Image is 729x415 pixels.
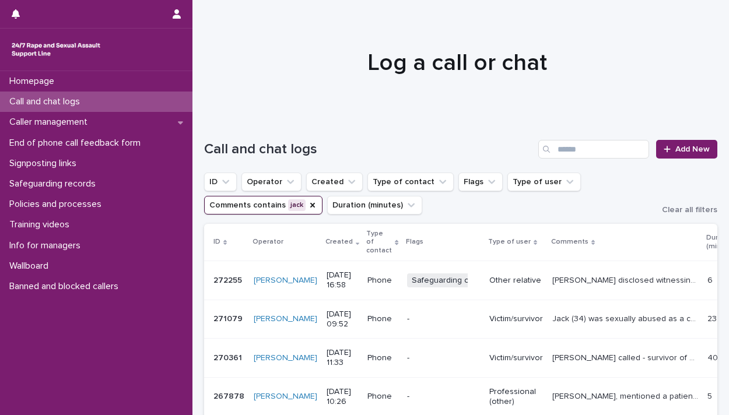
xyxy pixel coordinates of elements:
span: Add New [675,145,710,153]
button: Duration (minutes) [327,196,422,214]
p: [DATE] 09:52 [327,310,358,329]
p: Type of user [488,235,531,248]
p: Operator [253,235,283,248]
p: Other relative [489,276,543,286]
a: [PERSON_NAME] [254,392,317,402]
a: [PERSON_NAME] [254,314,317,324]
p: Banned and blocked callers [5,281,128,292]
p: [DATE] 16:58 [327,270,358,290]
a: [PERSON_NAME] [254,353,317,363]
p: Wallboard [5,261,58,272]
p: Info for managers [5,240,90,251]
p: Victim/survivor [489,314,543,324]
p: Jackie called - survivor of being exposed to when 14. At 15 had a boyfriend who took her to her 1... [552,351,700,363]
p: Phone [367,353,397,363]
p: Jackie, mentioned a patient wanting support services so operator signposted to a RASASC. [552,389,700,402]
p: End of phone call feedback form [5,138,150,149]
p: 40 [707,351,720,363]
p: Phone [367,392,397,402]
img: rhQMoQhaT3yELyF149Cw [9,38,103,61]
p: Victim/survivor [489,353,543,363]
button: ID [204,173,237,191]
p: Created [325,235,353,248]
p: - [407,353,480,363]
p: Signposting links [5,158,86,169]
p: - [407,392,480,402]
p: ID [213,235,220,248]
p: Type of contact [366,227,392,257]
p: Call and chat logs [5,96,89,107]
button: Comments [204,196,323,214]
p: 270361 [213,351,244,363]
h1: Log a call or chat [204,49,710,77]
p: Jack (34) was sexually abused as a child and suffers from pelvic floor related issues . he wanted... [552,312,700,324]
p: Professional (other) [489,387,543,407]
span: Safeguarding concern [407,273,500,288]
a: [PERSON_NAME] [254,276,317,286]
p: Flags [406,235,423,248]
p: - [407,314,480,324]
p: 267878 [213,389,247,402]
p: Policies and processes [5,199,111,210]
span: Clear all filters [662,206,717,214]
input: Search [538,140,649,159]
button: Clear all filters [653,206,717,214]
p: Safeguarding records [5,178,105,189]
button: Flags [458,173,503,191]
p: [DATE] 10:26 [327,387,358,407]
p: 23 [707,312,719,324]
p: Comments [551,235,588,248]
button: Type of contact [367,173,454,191]
button: Type of user [507,173,581,191]
p: [DATE] 11:33 [327,348,358,368]
p: Caller management [5,117,97,128]
p: 272255 [213,273,244,286]
p: 5 [707,389,714,402]
button: Created [306,173,363,191]
p: Training videos [5,219,79,230]
p: Phone [367,314,397,324]
button: Operator [241,173,302,191]
a: Add New [656,140,717,159]
p: 271079 [213,312,245,324]
p: Jack disclosed witnessing uncle touching niece's feet and masturbating, while she was in bed. Did... [552,273,700,286]
p: 6 [707,273,715,286]
h1: Call and chat logs [204,141,534,158]
p: Phone [367,276,397,286]
p: Homepage [5,76,64,87]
